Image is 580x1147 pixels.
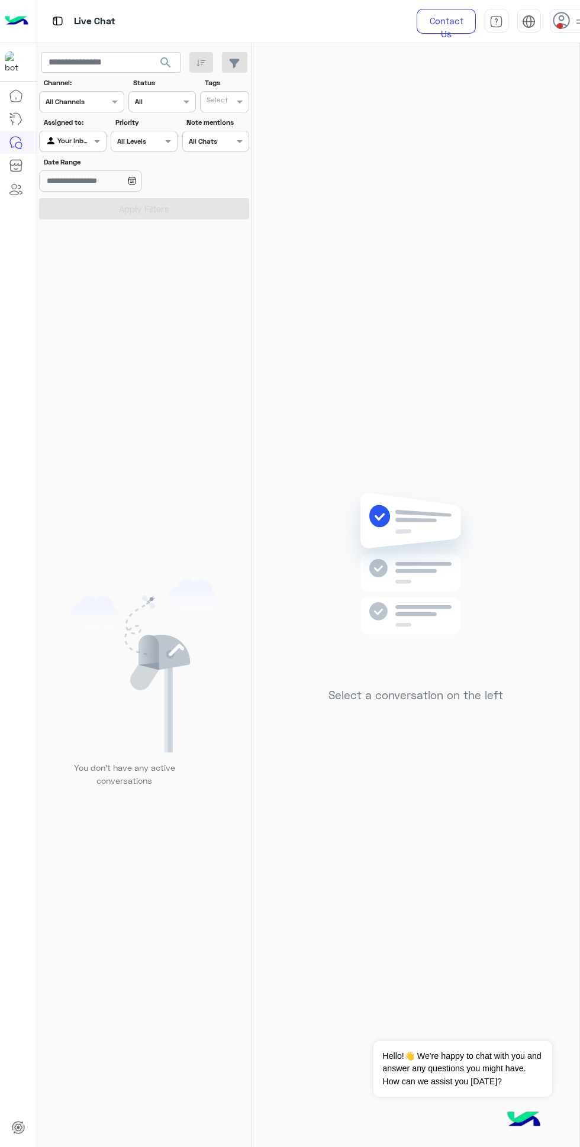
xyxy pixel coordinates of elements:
[489,15,503,28] img: tab
[205,95,228,108] div: Select
[205,77,248,88] label: Tags
[44,117,105,128] label: Assigned to:
[186,117,247,128] label: Note mentions
[44,77,123,88] label: Channel:
[44,157,176,167] label: Date Range
[503,1100,544,1141] img: hulul-logo.png
[74,14,115,30] p: Live Chat
[39,198,249,219] button: Apply Filters
[5,9,28,34] img: Logo
[70,580,219,752] img: empty users
[485,9,508,34] a: tab
[115,117,176,128] label: Priority
[522,15,536,28] img: tab
[328,689,503,702] h5: Select a conversation on the left
[152,52,181,77] button: search
[159,56,173,70] span: search
[373,1041,552,1097] span: Hello!👋 We're happy to chat with you and answer any questions you might have. How can we assist y...
[50,14,65,28] img: tab
[417,9,476,34] a: Contact Us
[133,77,194,88] label: Status
[330,483,501,680] img: no messages
[5,51,26,73] img: 1403182699927242
[65,761,184,787] p: You don’t have any active conversations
